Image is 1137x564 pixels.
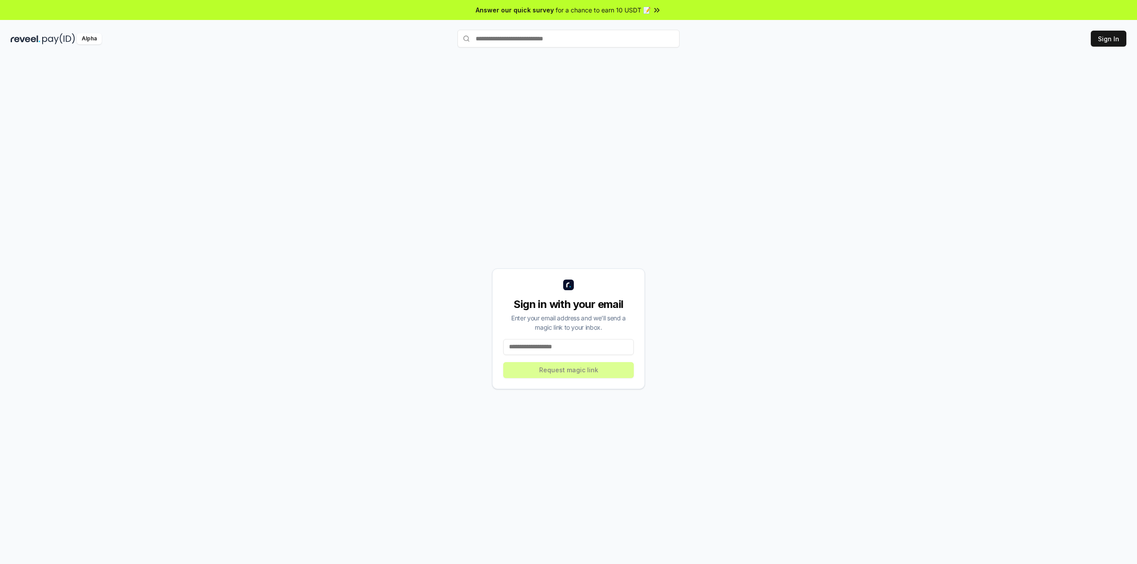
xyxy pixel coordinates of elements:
[556,5,651,15] span: for a chance to earn 10 USDT 📝
[1091,31,1126,47] button: Sign In
[42,33,75,44] img: pay_id
[503,297,634,312] div: Sign in with your email
[503,313,634,332] div: Enter your email address and we’ll send a magic link to your inbox.
[563,280,574,290] img: logo_small
[11,33,40,44] img: reveel_dark
[476,5,554,15] span: Answer our quick survey
[77,33,102,44] div: Alpha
